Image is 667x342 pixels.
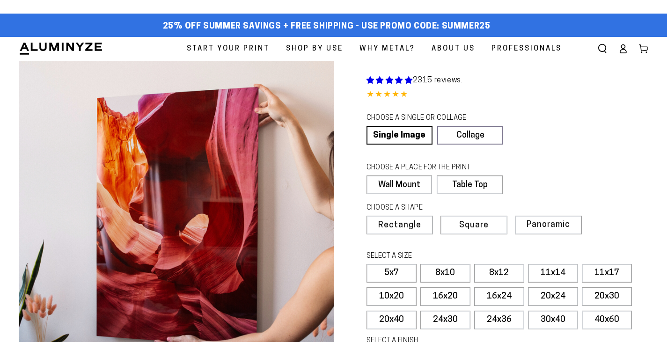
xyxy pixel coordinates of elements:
[366,113,495,124] legend: CHOOSE A SINGLE OR COLLAGE
[420,287,470,306] label: 16x20
[592,38,613,59] summary: Search our site
[366,175,432,194] label: Wall Mount
[279,37,350,61] a: Shop By Use
[437,175,503,194] label: Table Top
[459,221,489,230] span: Square
[582,287,632,306] label: 20x30
[359,43,415,55] span: Why Metal?
[366,287,417,306] label: 10x20
[474,287,524,306] label: 16x24
[420,311,470,329] label: 24x30
[528,287,578,306] label: 20x24
[378,221,421,230] span: Rectangle
[474,264,524,283] label: 8x12
[366,251,532,262] legend: SELECT A SIZE
[352,37,422,61] a: Why Metal?
[437,126,503,145] a: Collage
[366,88,649,102] div: 4.85 out of 5.0 stars
[366,203,496,213] legend: CHOOSE A SHAPE
[366,163,494,173] legend: CHOOSE A PLACE FOR THE PRINT
[163,22,491,32] span: 25% off Summer Savings + Free Shipping - Use Promo Code: SUMMER25
[582,264,632,283] label: 11x17
[528,311,578,329] label: 30x40
[420,264,470,283] label: 8x10
[366,264,417,283] label: 5x7
[474,311,524,329] label: 24x36
[187,43,270,55] span: Start Your Print
[528,264,578,283] label: 11x14
[484,37,569,61] a: Professionals
[286,43,343,55] span: Shop By Use
[432,43,475,55] span: About Us
[425,37,482,61] a: About Us
[180,37,277,61] a: Start Your Print
[366,311,417,329] label: 20x40
[527,220,570,229] span: Panoramic
[491,43,562,55] span: Professionals
[582,311,632,329] label: 40x60
[366,126,432,145] a: Single Image
[19,42,103,56] img: Aluminyze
